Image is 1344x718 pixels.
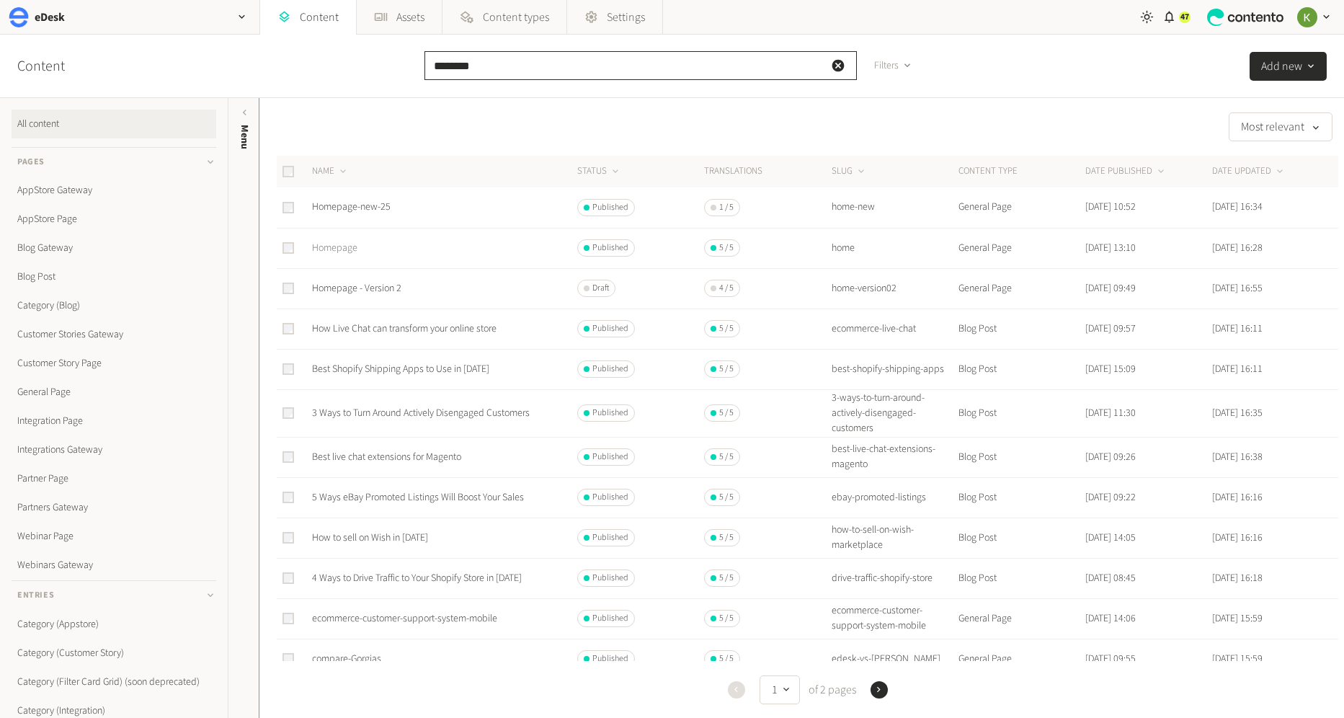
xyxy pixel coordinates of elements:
a: 3 Ways to Turn Around Actively Disengaged Customers [312,406,530,420]
span: Filters [874,58,899,74]
a: Blog Gateway [12,234,216,262]
td: home-new [831,187,958,228]
a: 5 Ways eBay Promoted Listings Will Boost Your Sales [312,490,524,505]
td: General Page [958,598,1085,639]
span: Published [592,491,628,504]
img: eDesk [9,7,29,27]
button: DATE UPDATED [1212,164,1286,179]
time: [DATE] 16:16 [1212,490,1263,505]
a: Partners Gateway [12,493,216,522]
td: General Page [958,639,1085,679]
time: [DATE] 15:09 [1085,362,1136,376]
time: [DATE] 09:49 [1085,281,1136,296]
span: 5 / 5 [719,407,734,420]
td: General Page [958,187,1085,228]
td: home-version02 [831,268,958,309]
td: Blog Post [958,518,1085,558]
time: [DATE] 16:35 [1212,406,1263,420]
span: Published [592,572,628,585]
a: AppStore Gateway [12,176,216,205]
td: best-live-chat-extensions-magento [831,437,958,477]
span: Published [592,407,628,420]
time: [DATE] 14:06 [1085,611,1136,626]
td: edesk-vs-[PERSON_NAME] [831,639,958,679]
td: home [831,228,958,268]
span: Draft [592,282,609,295]
span: 5 / 5 [719,652,734,665]
time: [DATE] 13:10 [1085,241,1136,255]
span: Settings [607,9,645,26]
td: Blog Post [958,558,1085,598]
time: [DATE] 09:26 [1085,450,1136,464]
a: How to sell on Wish in [DATE] [312,531,428,545]
a: Homepage-new-25 [312,200,391,214]
span: Pages [17,156,45,169]
a: All content [12,110,216,138]
a: Integration Page [12,407,216,435]
button: DATE PUBLISHED [1085,164,1167,179]
time: [DATE] 09:57 [1085,322,1136,336]
button: STATUS [577,164,621,179]
button: Filters [863,51,924,80]
span: Published [592,201,628,214]
span: 5 / 5 [719,572,734,585]
span: Menu [237,125,252,149]
span: 5 / 5 [719,491,734,504]
time: [DATE] 16:16 [1212,531,1263,545]
time: [DATE] 09:55 [1085,652,1136,666]
button: SLUG [832,164,867,179]
img: Keelin Terry [1297,7,1317,27]
button: 1 [760,675,800,704]
a: Homepage [312,241,357,255]
button: NAME [312,164,349,179]
a: ecommerce-customer-support-system-mobile [312,611,497,626]
time: [DATE] 10:52 [1085,200,1136,214]
span: Published [592,652,628,665]
time: [DATE] 08:45 [1085,571,1136,585]
a: Blog Post [12,262,216,291]
a: General Page [12,378,216,407]
span: Content types [483,9,549,26]
td: ebay-promoted-listings [831,477,958,518]
span: 1 / 5 [719,201,734,214]
span: Published [592,241,628,254]
a: Homepage - Version 2 [312,281,401,296]
time: [DATE] 15:59 [1212,611,1263,626]
span: Published [592,451,628,464]
th: Translations [703,156,830,187]
a: Best live chat extensions for Magento [312,450,461,464]
a: Webinar Page [12,522,216,551]
a: Webinars Gateway [12,551,216,580]
a: Category (Blog) [12,291,216,320]
time: [DATE] 16:38 [1212,450,1263,464]
a: Category (Filter Card Grid) (soon deprecated) [12,668,216,696]
span: 5 / 5 [719,241,734,254]
time: [DATE] 16:11 [1212,362,1263,376]
td: best-shopify-shipping-apps [831,349,958,389]
span: 47 [1180,11,1189,24]
td: Blog Post [958,437,1085,477]
a: Partner Page [12,464,216,493]
button: Add new [1250,52,1327,81]
time: [DATE] 15:59 [1212,652,1263,666]
time: [DATE] 16:28 [1212,241,1263,255]
time: [DATE] 16:11 [1212,322,1263,336]
a: Customer Stories Gateway [12,320,216,349]
td: Blog Post [958,349,1085,389]
a: AppStore Page [12,205,216,234]
td: General Page [958,268,1085,309]
td: General Page [958,228,1085,268]
span: 5 / 5 [719,612,734,625]
td: ecommerce-live-chat [831,309,958,349]
td: 3-ways-to-turn-around-actively-disengaged-customers [831,389,958,437]
time: [DATE] 16:55 [1212,281,1263,296]
h2: Content [17,56,98,77]
a: compare-Gorgias [312,652,381,666]
td: how-to-sell-on-wish-marketplace [831,518,958,558]
span: Published [592,531,628,544]
td: Blog Post [958,309,1085,349]
span: of 2 pages [806,681,856,698]
time: [DATE] 16:34 [1212,200,1263,214]
span: Entries [17,589,54,602]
